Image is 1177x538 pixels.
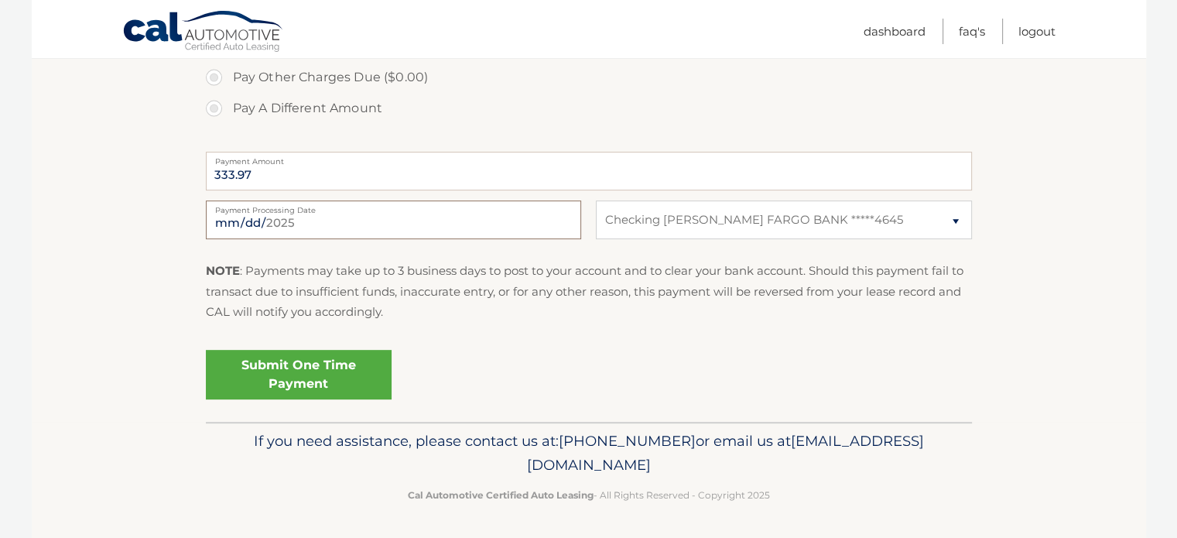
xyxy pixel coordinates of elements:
label: Pay A Different Amount [206,93,972,124]
strong: NOTE [206,263,240,278]
label: Pay Other Charges Due ($0.00) [206,62,972,93]
p: If you need assistance, please contact us at: or email us at [216,429,962,478]
label: Payment Amount [206,152,972,164]
a: Dashboard [864,19,926,44]
a: FAQ's [959,19,985,44]
p: - All Rights Reserved - Copyright 2025 [216,487,962,503]
a: Logout [1018,19,1056,44]
input: Payment Date [206,200,581,239]
span: [PHONE_NUMBER] [559,432,696,450]
a: Cal Automotive [122,10,285,55]
p: : Payments may take up to 3 business days to post to your account and to clear your bank account.... [206,261,972,322]
strong: Cal Automotive Certified Auto Leasing [408,489,594,501]
label: Payment Processing Date [206,200,581,213]
a: Submit One Time Payment [206,350,392,399]
input: Payment Amount [206,152,972,190]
